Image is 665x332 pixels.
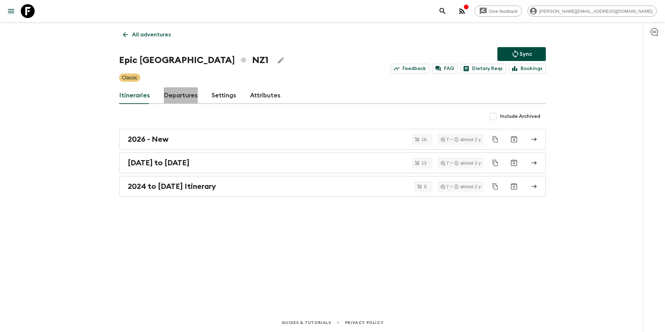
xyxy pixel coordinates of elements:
a: 2026 - New [119,129,546,150]
p: Sync [520,50,532,58]
a: Give feedback [475,6,522,17]
div: 7 [441,184,449,189]
span: 5 [420,184,431,189]
h2: 2026 - New [128,135,169,144]
span: [PERSON_NAME][EMAIL_ADDRESS][DOMAIN_NAME] [535,9,656,14]
button: Sync adventure departures to the booking engine [497,47,546,61]
div: 7 [441,137,449,142]
a: Settings [212,87,236,104]
div: [PERSON_NAME][EMAIL_ADDRESS][DOMAIN_NAME] [527,6,657,17]
h2: [DATE] to [DATE] [128,158,189,167]
button: Duplicate [489,180,502,193]
button: Archive [507,156,521,170]
span: 16 [417,137,431,142]
h2: 2024 to [DATE] Itinerary [128,182,216,191]
span: Include Archived [500,113,540,120]
button: Edit Adventure Title [274,53,288,67]
a: Privacy Policy [345,319,383,326]
a: 2024 to [DATE] Itinerary [119,176,546,197]
h1: Epic [GEOGRAPHIC_DATA] NZ1 [119,53,268,67]
div: almost 2 y [454,137,481,142]
a: FAQ [432,64,458,73]
p: All adventures [132,30,171,39]
button: search adventures [436,4,450,18]
button: Archive [507,180,521,193]
div: almost 2 y [454,161,481,165]
div: almost 2 y [454,184,481,189]
div: 7 [441,161,449,165]
button: Duplicate [489,133,502,146]
a: All adventures [119,28,175,42]
button: Duplicate [489,157,502,169]
a: Itineraries [119,87,150,104]
a: Departures [164,87,198,104]
a: Guides & Tutorials [282,319,331,326]
button: menu [4,4,18,18]
span: 13 [417,161,431,165]
a: Dietary Reqs [460,64,506,73]
a: Attributes [250,87,281,104]
a: Feedback [391,64,429,73]
a: [DATE] to [DATE] [119,152,546,173]
a: Bookings [509,64,546,73]
p: Classic [122,74,138,81]
button: Archive [507,132,521,146]
span: Give feedback [485,9,522,14]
